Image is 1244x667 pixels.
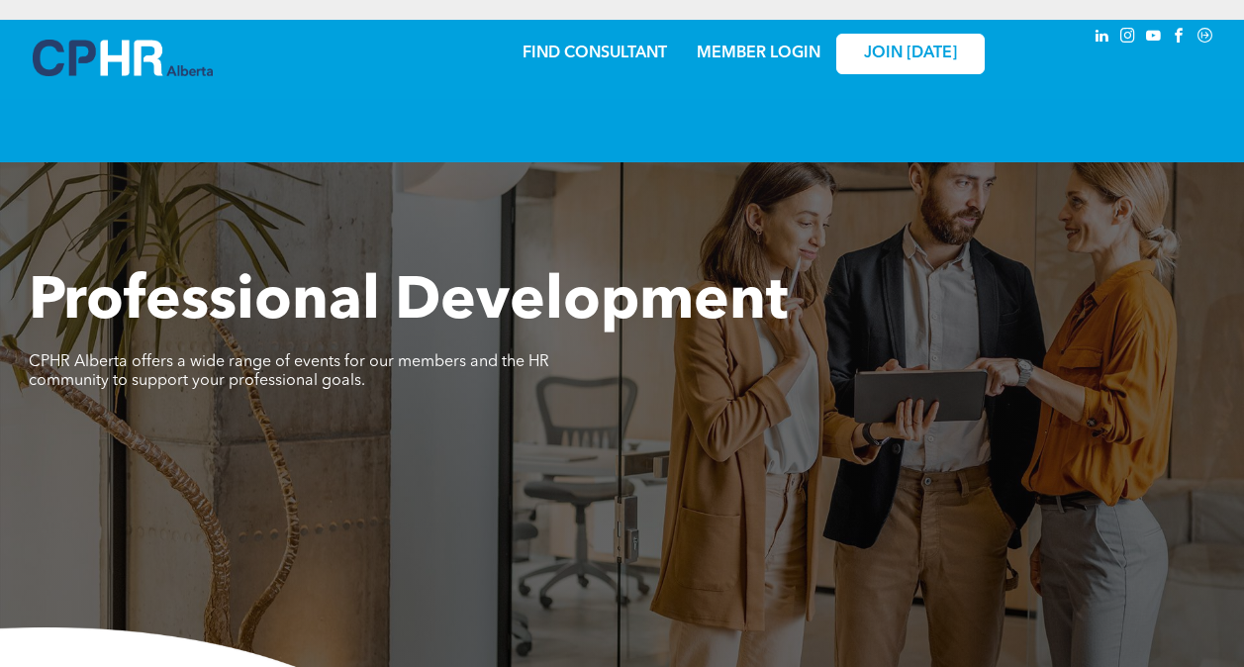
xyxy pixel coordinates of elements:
[33,40,213,76] img: A blue and white logo for cp alberta
[1195,25,1216,51] a: Social network
[29,354,549,389] span: CPHR Alberta offers a wide range of events for our members and the HR community to support your p...
[1092,25,1113,51] a: linkedin
[523,46,667,61] a: FIND CONSULTANT
[1143,25,1165,51] a: youtube
[1117,25,1139,51] a: instagram
[836,34,985,74] a: JOIN [DATE]
[697,46,820,61] a: MEMBER LOGIN
[864,45,957,63] span: JOIN [DATE]
[29,273,788,333] span: Professional Development
[1169,25,1191,51] a: facebook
